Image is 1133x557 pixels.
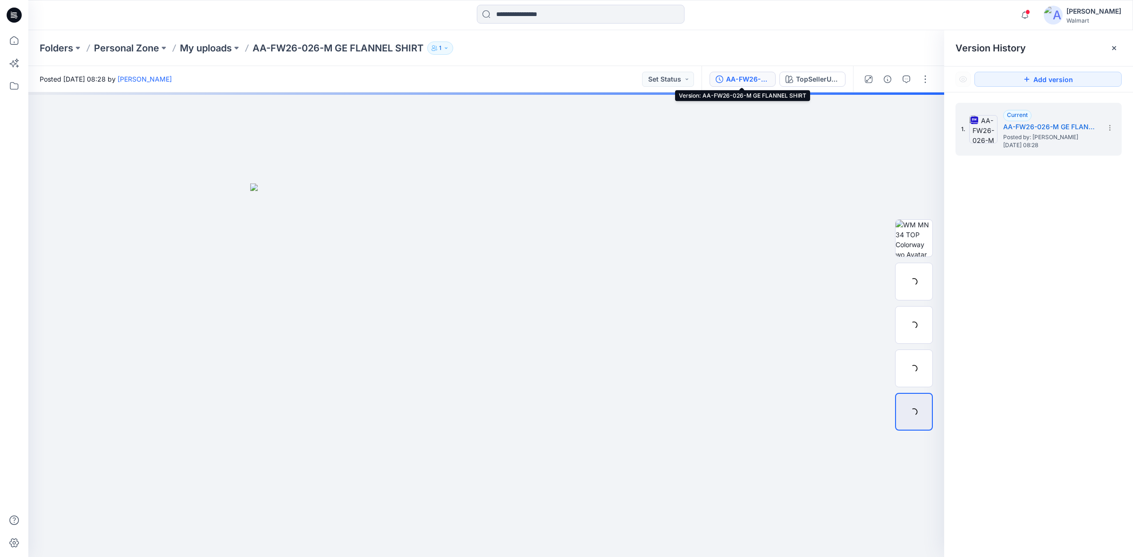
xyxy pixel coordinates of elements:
button: Add version [974,72,1122,87]
img: AA-FW26-026-M GE FLANNEL SHIRT [969,115,998,143]
img: avatar [1044,6,1063,25]
span: Current [1007,111,1028,118]
h5: AA-FW26-026-M GE FLANNEL SHIRT [1003,121,1098,133]
div: TopSellerUpdate_3-down 25% [796,74,839,84]
button: Close [1110,44,1118,52]
button: TopSellerUpdate_3-down 25% [779,72,846,87]
div: AA-FW26-026-M GE FLANNEL SHIRT [726,74,769,84]
button: 1 [427,42,453,55]
span: Posted by: Shabbir Hashmi [1003,133,1098,142]
a: Folders [40,42,73,55]
span: 1. [961,125,965,133]
button: Show Hidden Versions [955,72,971,87]
span: Posted [DATE] 08:28 by [40,74,172,84]
button: Details [880,72,895,87]
p: AA-FW26-026-M GE FLANNEL SHIRT [253,42,423,55]
a: Personal Zone [94,42,159,55]
button: AA-FW26-026-M GE FLANNEL SHIRT [710,72,776,87]
span: [DATE] 08:28 [1003,142,1098,149]
p: 1 [439,43,441,53]
a: [PERSON_NAME] [118,75,172,83]
div: [PERSON_NAME] [1066,6,1121,17]
a: My uploads [180,42,232,55]
span: Version History [955,42,1026,54]
div: Walmart [1066,17,1121,24]
img: WM MN 34 TOP Colorway wo Avatar [896,220,932,257]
